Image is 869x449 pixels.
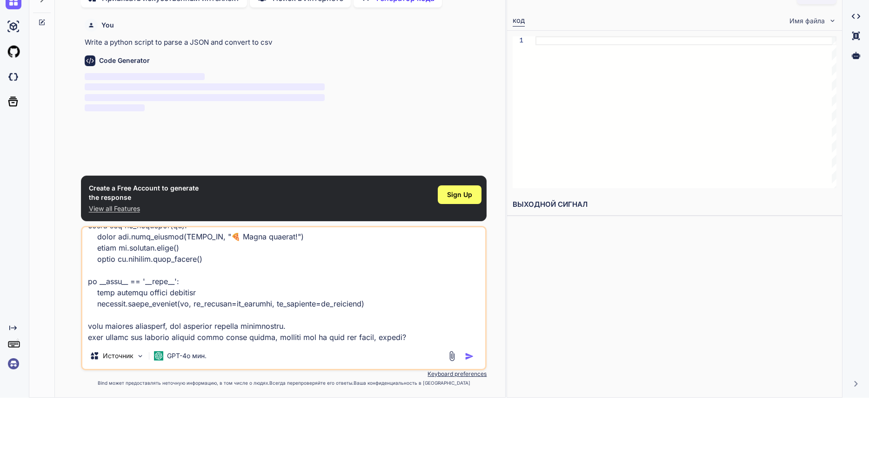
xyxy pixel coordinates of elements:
[101,20,114,30] h6: You
[89,204,199,213] p: View all Features
[447,190,472,199] span: Sign Up
[98,380,269,386] ya-tr-span: Bind может предоставлять неточную информацию, в том числе о людях.
[513,16,525,25] ya-tr-span: код
[513,200,588,209] ya-tr-span: ВЫХОДНОЙ СИГНАЛ
[85,37,485,48] p: Write a python script to parse a JSON and convert to csv
[89,184,199,202] h1: Create a Free Account to generate the response
[789,17,825,25] ya-tr-span: Имя файла
[269,380,354,386] ya-tr-span: Всегда перепроверяйте его ответы.
[354,380,470,386] ya-tr-span: Ваша конфиденциальность в [GEOGRAPHIC_DATA]
[447,351,457,361] img: привязанность
[136,352,144,360] img: Выбирайте Модели
[85,83,325,90] span: ‌
[81,370,487,378] p: Keyboard preferences
[829,17,836,25] img: шеврон опущен
[167,352,207,360] ya-tr-span: GPT-4o мин.
[6,44,21,60] img: githubLight
[82,227,486,343] textarea: loremi do sitame consect adipis elitsed doeius temp incidi utlabo etdolo ma aliqua enimadm veniam...
[6,356,21,372] img: подписывающий
[103,352,134,360] ya-tr-span: Источник
[513,36,523,45] div: 1
[6,69,21,85] img: darkCloudIdeIcon ( Темное облако )
[85,104,145,111] span: ‌
[85,73,205,80] span: ‌
[465,352,474,361] img: значок
[6,19,21,34] img: ai-студия
[85,94,325,101] span: ‌
[154,351,163,361] img: GPT-4o mini
[99,56,150,65] h6: Code Generator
